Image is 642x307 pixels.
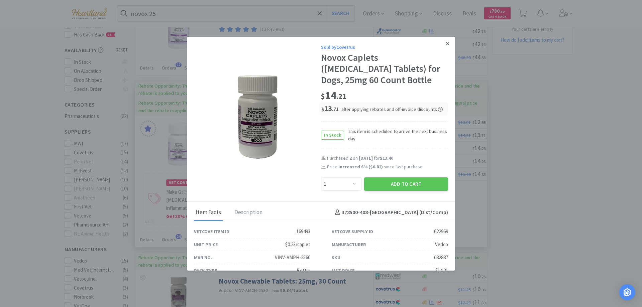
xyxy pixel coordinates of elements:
[332,208,448,217] h4: 378500-408 - [GEOGRAPHIC_DATA] (Dist/Comp)
[194,228,229,235] div: Vetcove Item ID
[332,267,354,274] div: List Price
[338,164,383,170] span: increased 6 % ( )
[296,227,310,236] div: 169493
[435,241,448,249] div: Vedco
[194,267,217,274] div: Pack Type
[321,106,324,112] span: $
[344,128,448,143] span: This item is scheduled to arrive the next business day
[619,284,635,300] div: Open Intercom Messenger
[364,177,448,191] button: Add to Cart
[321,131,344,139] span: In Stock
[341,106,443,112] span: after applying rebates and off-invoice discounts
[435,267,448,275] div: $14.21
[321,43,448,51] div: Sold by Covetrus
[327,155,448,162] div: Purchased on for
[194,241,218,248] div: Unit Price
[321,52,448,86] div: Novox Caplets ([MEDICAL_DATA] Tablets) for Dogs, 25mg 60 Count Bottle
[297,267,310,275] div: Bottle
[321,89,346,102] span: 14
[233,204,264,221] div: Description
[332,241,366,248] div: Manufacturer
[275,254,310,262] div: VINV-AMPH-2560
[194,254,212,261] div: Man No.
[321,104,339,113] span: 13
[359,155,373,161] span: [DATE]
[370,164,381,170] span: $0.81
[285,241,310,249] div: $0.23/caplet
[327,163,448,170] div: Price since last purchase
[332,228,373,235] div: Vetcove Supply ID
[238,75,278,159] img: a4e1d50c8dd249a5bf10e1d6a88ba429_622969.png
[336,92,346,101] span: . 21
[434,254,448,262] div: 082887
[380,155,393,161] span: $13.40
[434,227,448,236] div: 622969
[332,254,340,261] div: SKU
[321,92,325,101] span: $
[194,204,223,221] div: Item Facts
[332,106,339,112] span: . 71
[349,155,352,161] span: 2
